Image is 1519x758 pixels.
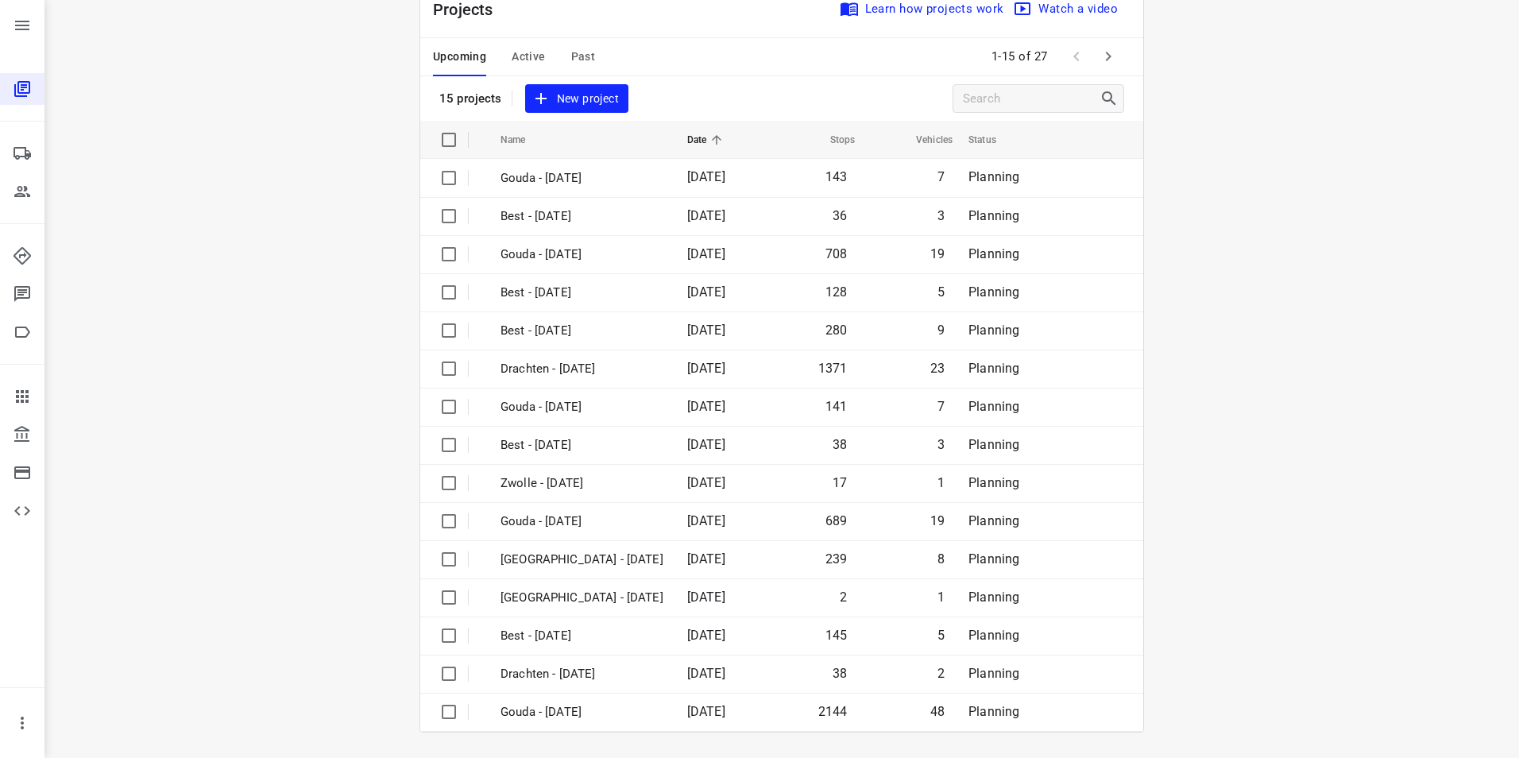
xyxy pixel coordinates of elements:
span: 141 [825,399,848,414]
span: 239 [825,551,848,567]
span: [DATE] [687,323,725,338]
span: [DATE] [687,628,725,643]
span: Stops [810,130,856,149]
span: Previous Page [1061,41,1092,72]
span: 708 [825,246,848,261]
p: Best - Friday [501,436,663,454]
span: 9 [937,323,945,338]
span: Planning [968,323,1019,338]
span: 7 [937,399,945,414]
span: 1 [937,475,945,490]
span: Planning [968,513,1019,528]
div: Search [1100,89,1123,108]
span: 19 [930,513,945,528]
span: Planning [968,169,1019,184]
span: [DATE] [687,704,725,719]
span: New project [535,89,619,109]
span: Planning [968,628,1019,643]
span: Name [501,130,547,149]
span: 1371 [818,361,848,376]
span: Planning [968,475,1019,490]
span: 2 [840,590,847,605]
span: 19 [930,246,945,261]
span: Planning [968,437,1019,452]
button: New project [525,84,628,114]
p: Drachten - Monday [501,360,663,378]
span: Past [571,47,596,67]
span: Active [512,47,545,67]
span: Planning [968,590,1019,605]
span: [DATE] [687,169,725,184]
span: 145 [825,628,848,643]
span: [DATE] [687,513,725,528]
p: 15 projects [439,91,502,106]
span: [DATE] [687,284,725,300]
span: Date [687,130,728,149]
p: Zwolle - Friday [501,474,663,493]
p: Gouda - Thursday [501,246,663,264]
span: [DATE] [687,246,725,261]
span: 2144 [818,704,848,719]
span: 8 [937,551,945,567]
span: Planning [968,551,1019,567]
span: Planning [968,399,1019,414]
span: Planning [968,208,1019,223]
span: [DATE] [687,361,725,376]
p: Best - Thursday [501,284,663,302]
input: Search projects [963,87,1100,111]
span: 5 [937,284,945,300]
span: Planning [968,246,1019,261]
span: Planning [968,704,1019,719]
span: Planning [968,361,1019,376]
span: Upcoming [433,47,486,67]
span: 1-15 of 27 [985,40,1054,74]
span: 280 [825,323,848,338]
span: 128 [825,284,848,300]
span: 48 [930,704,945,719]
span: [DATE] [687,208,725,223]
p: Gouda - Friday [501,169,663,188]
span: 143 [825,169,848,184]
p: Antwerpen - Thursday [501,589,663,607]
span: 23 [930,361,945,376]
span: 7 [937,169,945,184]
p: Drachten - Thursday [501,665,663,683]
span: [DATE] [687,666,725,681]
span: Planning [968,666,1019,681]
span: 3 [937,437,945,452]
span: 38 [833,437,847,452]
p: Zwolle - Thursday [501,551,663,569]
span: 17 [833,475,847,490]
p: Best - Tuesday [501,322,663,340]
p: Gouda - Wednesday [501,703,663,721]
span: 36 [833,208,847,223]
span: 3 [937,208,945,223]
span: Status [968,130,1017,149]
span: 2 [937,666,945,681]
p: Gouda - Thursday [501,512,663,531]
span: [DATE] [687,475,725,490]
p: Best - Thursday [501,627,663,645]
span: 38 [833,666,847,681]
p: Gouda - Friday [501,398,663,416]
span: [DATE] [687,590,725,605]
span: Vehicles [895,130,953,149]
span: [DATE] [687,551,725,567]
p: Best - Friday [501,207,663,226]
span: [DATE] [687,399,725,414]
span: 5 [937,628,945,643]
span: 1 [937,590,945,605]
span: Planning [968,284,1019,300]
span: 689 [825,513,848,528]
span: [DATE] [687,437,725,452]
